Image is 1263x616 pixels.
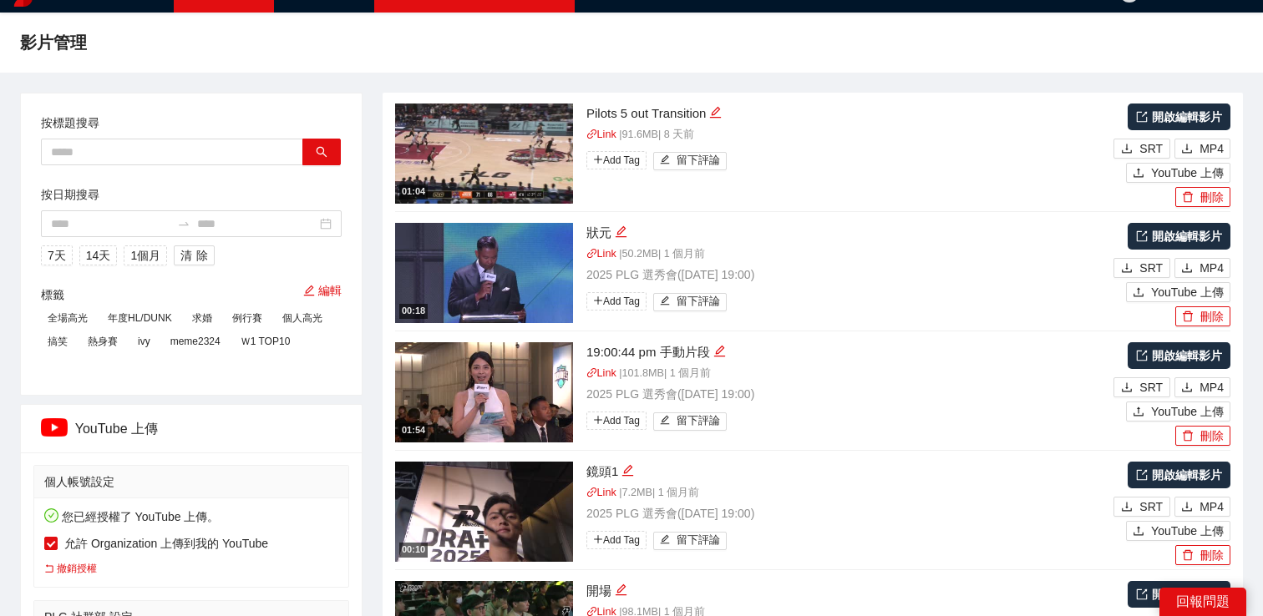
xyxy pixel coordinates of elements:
[1139,259,1163,277] span: SRT
[44,466,338,497] div: 個人帳號設定
[1121,381,1133,395] span: download
[1139,497,1163,516] span: SRT
[1133,525,1144,538] span: upload
[1113,377,1170,397] button: downloadSRT
[1200,497,1224,516] span: MP4
[1133,406,1144,419] span: upload
[586,367,597,378] span: link
[58,534,275,553] span: 允許 Organization 上傳到我的 YouTube
[395,462,573,562] img: 261fa70a-7a9e-4c1e-af1b-d4bf9b8c31d7.jpg
[399,543,428,557] div: 00:10
[177,217,190,230] span: swap-right
[1151,283,1224,301] span: YouTube 上傳
[44,561,97,577] a: 撤銷授權
[586,248,616,260] a: linkLink
[177,217,190,230] span: to
[1181,262,1193,275] span: download
[1136,588,1148,600] span: export
[1175,426,1230,446] button: delete刪除
[1113,258,1170,278] button: downloadSRT
[164,332,227,351] span: meme2324
[1136,350,1148,361] span: export
[1200,378,1224,396] span: MP4
[713,342,726,362] div: 編輯
[1175,187,1230,207] button: delete刪除
[586,487,597,497] span: link
[1181,143,1193,156] span: download
[653,152,728,170] button: edit留下評論
[316,146,327,159] span: search
[1121,501,1133,514] span: download
[660,154,671,167] span: edit
[1200,259,1224,277] span: MP4
[303,285,315,296] span: edit
[586,129,597,139] span: link
[1175,306,1230,326] button: delete刪除
[1174,139,1230,159] button: downloadMP4
[1151,522,1224,540] span: YouTube 上傳
[615,583,627,596] span: edit
[395,104,573,204] img: f93c2556-ceb3-46eb-b46b-26458ef3cf70.jpg
[586,485,1109,502] p: | 7.2 MB | 1 個月前
[621,462,634,482] div: 編輯
[586,581,1109,601] div: 開場
[1182,549,1194,563] span: delete
[1174,258,1230,278] button: downloadMP4
[653,293,728,311] button: edit留下評論
[124,245,167,265] button: 1個月
[1136,111,1148,123] span: export
[174,245,215,265] button: 清除
[586,246,1109,263] p: | 50.2 MB | 1 個月前
[41,114,99,132] label: 按標題搜尋
[20,29,87,56] span: 影片管理
[653,412,728,431] button: edit留下評論
[593,415,603,425] span: plus
[586,223,1109,243] div: 狀元
[1159,588,1246,616] div: 回報問題
[1113,139,1170,159] button: downloadSRT
[586,129,616,140] a: linkLink
[713,345,726,357] span: edit
[41,405,342,452] div: YouTube 上傳
[586,462,1109,482] div: 鏡頭1
[586,104,1109,124] div: Pilots 5 out Transition
[586,151,647,169] span: Add Tag
[1126,282,1230,302] button: uploadYouTube 上傳
[303,284,342,297] a: 編輯
[1174,497,1230,517] button: downloadMP4
[1174,377,1230,397] button: downloadMP4
[48,246,54,265] span: 7
[1182,430,1194,443] span: delete
[1136,469,1148,481] span: export
[1128,223,1230,250] a: 開啟編輯影片
[1175,545,1230,565] button: delete刪除
[101,309,179,327] span: 年度HL/DUNK
[586,342,1109,362] div: 19:00:44 pm 手動片段
[1133,286,1144,300] span: upload
[1128,104,1230,130] a: 開啟編輯影片
[1126,521,1230,541] button: uploadYouTube 上傳
[1182,191,1194,204] span: delete
[399,423,428,437] div: 01:54
[1200,139,1224,158] span: MP4
[586,265,1109,284] p: 2025 PLG 選秀會 ( [DATE] 19:00 )
[86,246,99,265] span: 14
[185,309,219,327] span: 求婚
[1151,402,1224,421] span: YouTube 上傳
[621,464,634,477] span: edit
[131,332,157,351] span: ivy
[586,366,1109,382] p: | 101.8 MB | 1 個月前
[41,185,99,204] label: 按日期搜尋
[1128,342,1230,369] a: 開啟編輯影片
[395,223,573,323] img: ce7f7d8e-ec3a-416e-a66b-4919d2ffdd93.jpg
[1126,163,1230,183] button: uploadYouTube 上傳
[399,184,428,199] div: 01:04
[586,487,616,498] a: linkLink
[81,332,124,351] span: 熱身賽
[615,223,627,243] div: 編輯
[593,534,603,544] span: plus
[1121,143,1133,156] span: download
[586,412,647,430] span: Add Tag
[276,309,329,327] span: 個人高光
[615,225,627,238] span: edit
